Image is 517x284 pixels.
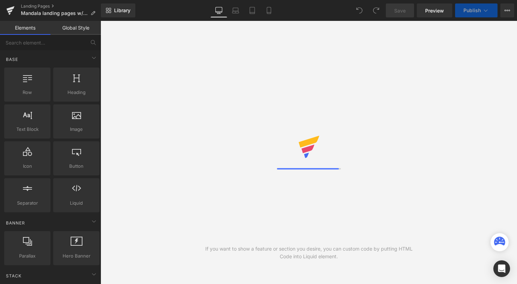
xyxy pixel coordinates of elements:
a: Mobile [261,3,277,17]
span: Save [394,7,406,14]
span: Liquid [55,199,97,207]
button: Undo [352,3,366,17]
button: Redo [369,3,383,17]
a: Landing Pages [21,3,101,9]
span: Text Block [6,126,48,133]
a: Desktop [210,3,227,17]
span: Icon [6,163,48,170]
div: Open Intercom Messenger [493,260,510,277]
a: Preview [417,3,452,17]
div: If you want to show a feature or section you desire, you can custom code by putting HTML Code int... [205,245,413,260]
a: Laptop [227,3,244,17]
span: Image [55,126,97,133]
span: Banner [5,220,26,226]
span: Button [55,163,97,170]
a: Global Style [50,21,101,35]
span: Base [5,56,19,63]
span: Parallax [6,252,48,260]
button: Publish [455,3,498,17]
span: Separator [6,199,48,207]
a: New Library [101,3,135,17]
span: Hero Banner [55,252,97,260]
span: Mandala landing pages w/carousel [21,10,88,16]
span: Preview [425,7,444,14]
a: Tablet [244,3,261,17]
span: Row [6,89,48,96]
span: Publish [463,8,481,13]
span: Stack [5,273,22,279]
button: More [500,3,514,17]
span: Heading [55,89,97,96]
span: Library [114,7,130,14]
